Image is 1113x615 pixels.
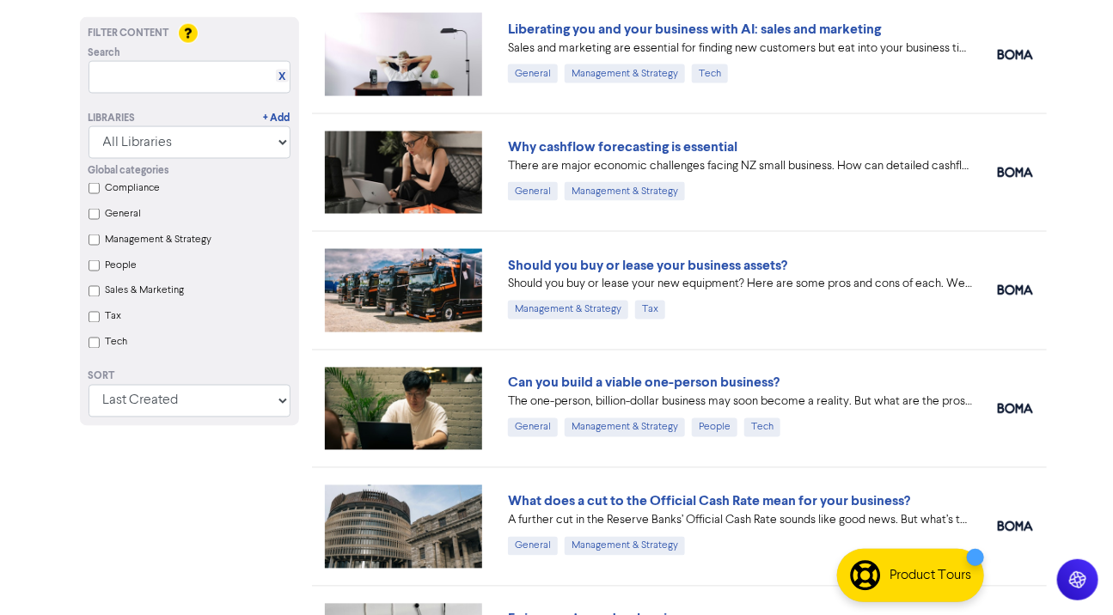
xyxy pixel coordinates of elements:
label: People [106,258,138,273]
label: General [106,206,142,222]
div: The one-person, billion-dollar business may soon become a reality. But what are the pros and cons... [508,393,972,411]
div: Sales and marketing are essential for finding new customers but eat into your business time. We e... [508,40,972,58]
a: X [278,70,285,83]
iframe: Chat Widget [1027,533,1113,615]
div: Management & Strategy [565,418,685,437]
div: Management & Strategy [565,64,685,83]
a: Liberating you and your business with AI: sales and marketing [508,21,881,38]
div: Tax [635,301,665,320]
a: + Add [264,111,290,126]
div: Libraries [89,111,136,126]
label: Tax [106,309,122,325]
div: General [508,182,558,201]
div: People [692,418,737,437]
div: General [508,537,558,556]
a: Can you build a viable one-person business? [508,374,780,392]
div: General [508,418,558,437]
img: boma [998,521,1033,532]
span: Search [89,46,121,61]
div: Management & Strategy [565,537,685,556]
div: A further cut in the Reserve Banks’ Official Cash Rate sounds like good news. But what’s the real... [508,512,972,530]
div: General [508,64,558,83]
div: Tech [692,64,728,83]
img: boma [998,50,1033,60]
div: There are major economic challenges facing NZ small business. How can detailed cashflow forecasti... [508,157,972,175]
img: boma_accounting [998,285,1033,295]
div: Should you buy or lease your new equipment? Here are some pros and cons of each. We also can revi... [508,276,972,294]
label: Sales & Marketing [106,283,185,299]
div: Filter Content [89,26,290,41]
div: Global categories [89,163,290,179]
a: Why cashflow forecasting is essential [508,138,737,155]
div: Tech [744,418,780,437]
div: Sort [89,369,290,385]
label: Management & Strategy [106,232,212,247]
a: Should you buy or lease your business assets? [508,257,787,274]
a: What does a cut to the Official Cash Rate mean for your business? [508,493,910,510]
img: boma [998,404,1033,414]
div: Management & Strategy [565,182,685,201]
img: boma [998,167,1033,178]
div: Management & Strategy [508,301,628,320]
label: Tech [106,335,128,350]
label: Compliance [106,180,161,196]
